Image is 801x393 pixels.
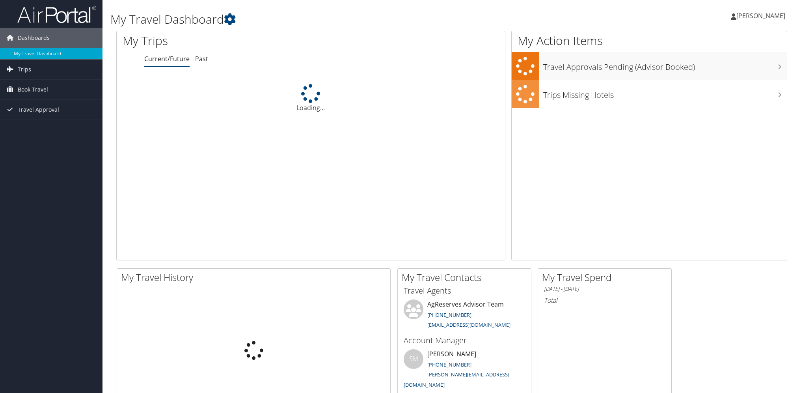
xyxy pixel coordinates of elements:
h3: Trips Missing Hotels [543,86,787,101]
h2: My Travel Contacts [402,271,531,284]
h2: My Travel History [121,271,390,284]
a: Current/Future [144,54,190,63]
li: AgReserves Advisor Team [400,299,529,332]
span: Travel Approval [18,100,59,120]
span: Trips [18,60,31,79]
div: Loading... [117,84,505,112]
a: [PHONE_NUMBER] [427,311,471,318]
li: [PERSON_NAME] [400,349,529,391]
h6: [DATE] - [DATE] [544,285,665,293]
h6: Total [544,296,665,305]
a: [PERSON_NAME][EMAIL_ADDRESS][DOMAIN_NAME] [404,371,509,388]
div: SM [404,349,423,369]
a: Trips Missing Hotels [512,80,787,108]
span: [PERSON_NAME] [736,11,785,20]
img: airportal-logo.png [17,5,96,24]
a: Travel Approvals Pending (Advisor Booked) [512,52,787,80]
span: Dashboards [18,28,50,48]
h1: My Travel Dashboard [110,11,566,28]
a: Past [195,54,208,63]
h1: My Trips [123,32,337,49]
h1: My Action Items [512,32,787,49]
h3: Travel Approvals Pending (Advisor Booked) [543,58,787,73]
a: [PERSON_NAME] [731,4,793,28]
a: [EMAIL_ADDRESS][DOMAIN_NAME] [427,321,510,328]
span: Book Travel [18,80,48,99]
a: [PHONE_NUMBER] [427,361,471,368]
h3: Travel Agents [404,285,525,296]
h3: Account Manager [404,335,525,346]
h2: My Travel Spend [542,271,671,284]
